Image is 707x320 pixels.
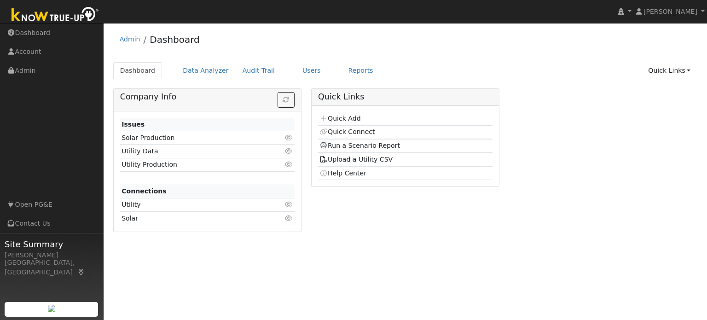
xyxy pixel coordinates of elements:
[641,62,697,79] a: Quick Links
[48,305,55,312] img: retrieve
[285,201,293,208] i: Click to view
[342,62,380,79] a: Reports
[236,62,282,79] a: Audit Trail
[319,156,393,163] a: Upload a Utility CSV
[285,215,293,221] i: Click to view
[120,198,267,211] td: Utility
[5,238,99,250] span: Site Summary
[120,145,267,158] td: Utility Data
[120,131,267,145] td: Solar Production
[319,115,360,122] a: Quick Add
[5,258,99,277] div: [GEOGRAPHIC_DATA], [GEOGRAPHIC_DATA]
[285,134,293,141] i: Click to view
[120,212,267,225] td: Solar
[113,62,162,79] a: Dashboard
[120,158,267,171] td: Utility Production
[319,169,366,177] a: Help Center
[285,161,293,168] i: Click to view
[176,62,236,79] a: Data Analyzer
[643,8,697,15] span: [PERSON_NAME]
[150,34,200,45] a: Dashboard
[77,268,86,276] a: Map
[120,92,295,102] h5: Company Info
[296,62,328,79] a: Users
[319,128,375,135] a: Quick Connect
[285,148,293,154] i: Click to view
[7,5,104,26] img: Know True-Up
[120,35,140,43] a: Admin
[319,142,400,149] a: Run a Scenario Report
[5,250,99,260] div: [PERSON_NAME]
[122,121,145,128] strong: Issues
[122,187,167,195] strong: Connections
[318,92,493,102] h5: Quick Links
